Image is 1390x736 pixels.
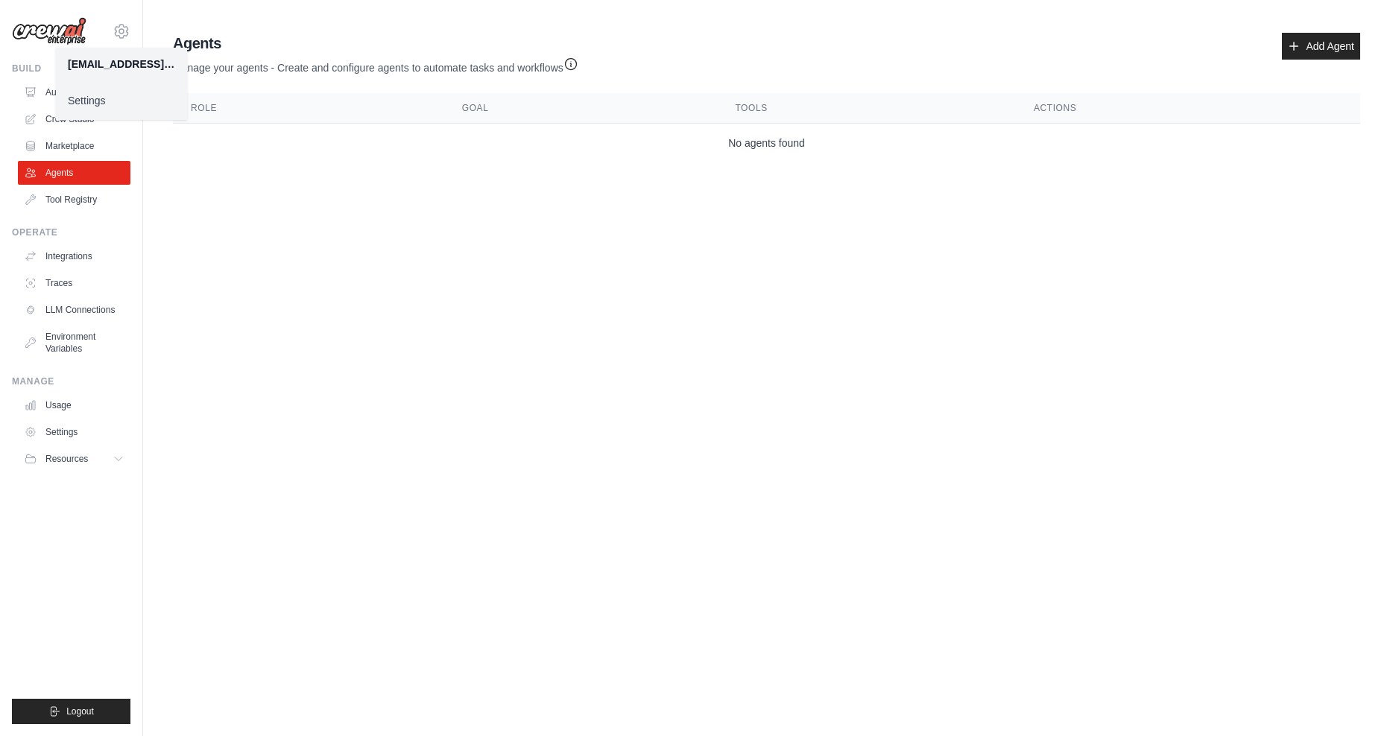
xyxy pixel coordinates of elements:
[12,375,130,387] div: Manage
[173,33,578,54] h2: Agents
[18,244,130,268] a: Integrations
[18,271,130,295] a: Traces
[1016,93,1360,124] th: Actions
[68,57,175,72] div: [EMAIL_ADDRESS][DOMAIN_NAME]
[18,393,130,417] a: Usage
[444,93,718,124] th: Goal
[1282,33,1360,60] a: Add Agent
[173,54,578,75] p: Manage your agents - Create and configure agents to automate tasks and workflows
[66,705,94,717] span: Logout
[12,699,130,724] button: Logout
[45,453,88,465] span: Resources
[18,298,130,322] a: LLM Connections
[18,420,130,444] a: Settings
[173,124,1360,163] td: No agents found
[18,188,130,212] a: Tool Registry
[18,80,130,104] a: Automations
[12,226,130,238] div: Operate
[173,93,444,124] th: Role
[18,325,130,361] a: Environment Variables
[717,93,1015,124] th: Tools
[18,134,130,158] a: Marketplace
[12,17,86,45] img: Logo
[12,63,130,74] div: Build
[56,87,187,114] a: Settings
[18,447,130,471] button: Resources
[18,107,130,131] a: Crew Studio
[18,161,130,185] a: Agents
